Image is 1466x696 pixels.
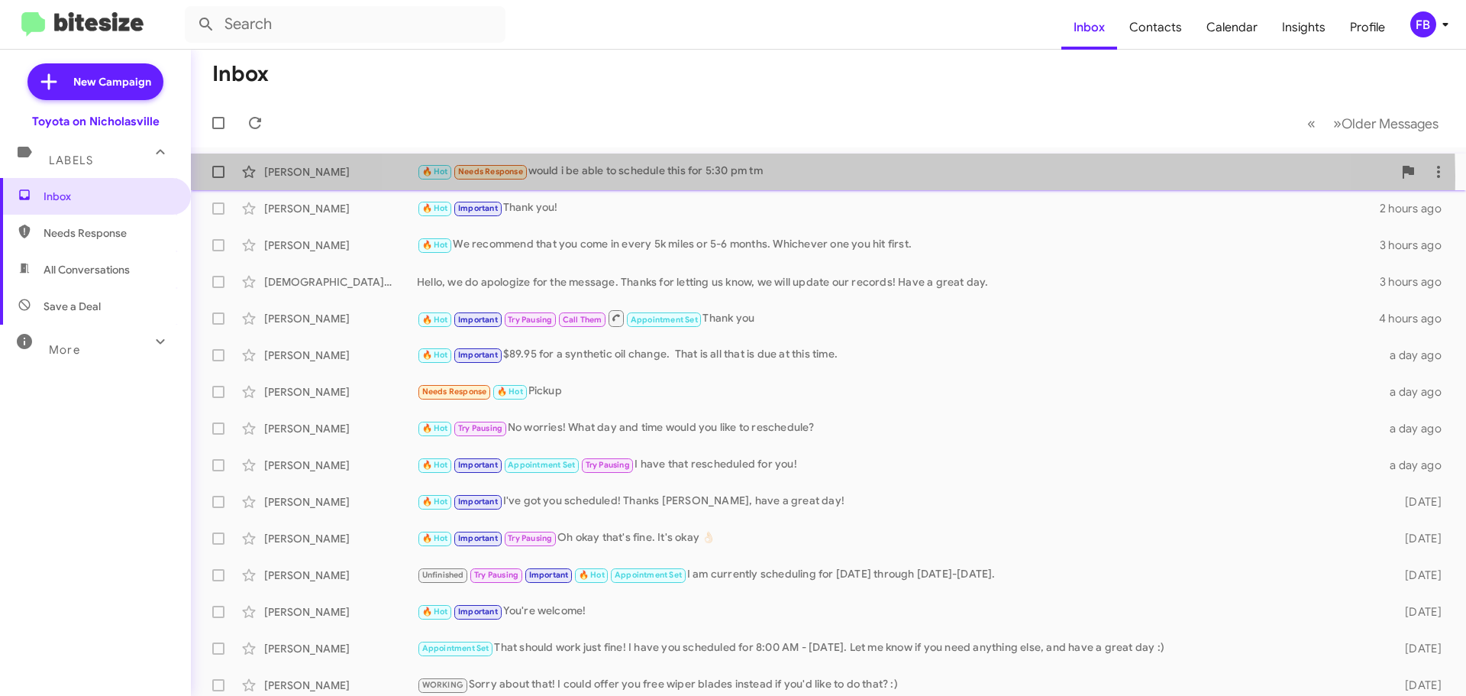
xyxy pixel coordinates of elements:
[27,63,163,100] a: New Campaign
[417,419,1380,437] div: No worries! What day and time would you like to reschedule?
[1397,11,1449,37] button: FB
[1380,348,1454,363] div: a day ago
[1380,384,1454,400] div: a day ago
[44,299,101,314] span: Save a Deal
[1380,531,1454,546] div: [DATE]
[264,641,417,656] div: [PERSON_NAME]
[44,189,173,204] span: Inbox
[44,262,130,277] span: All Conversations
[1298,108,1325,139] button: Previous
[264,458,417,473] div: [PERSON_NAME]
[422,533,448,543] span: 🔥 Hot
[422,167,448,176] span: 🔥 Hot
[264,238,417,253] div: [PERSON_NAME]
[579,570,605,580] span: 🔥 Hot
[1342,115,1439,132] span: Older Messages
[417,309,1379,328] div: Thank you
[458,167,523,176] span: Needs Response
[458,607,498,617] span: Important
[458,533,498,543] span: Important
[1380,494,1454,510] div: [DATE]
[1380,274,1454,290] div: 3 hours ago
[458,497,498,507] span: Important
[1061,5,1117,50] a: Inbox
[1333,114,1342,133] span: »
[417,236,1380,254] div: We recommend that you come in every 5k miles or 5-6 months. Whichever one you hit first.
[264,421,417,436] div: [PERSON_NAME]
[615,570,682,580] span: Appointment Set
[1380,421,1454,436] div: a day ago
[458,423,502,433] span: Try Pausing
[458,315,498,325] span: Important
[44,225,173,241] span: Needs Response
[474,570,518,580] span: Try Pausing
[73,74,151,89] span: New Campaign
[417,566,1380,584] div: I am currently scheduling for [DATE] through [DATE]-[DATE].
[264,384,417,400] div: [PERSON_NAME]
[1380,458,1454,473] div: a day ago
[49,343,80,357] span: More
[422,423,448,433] span: 🔥 Hot
[264,678,417,693] div: [PERSON_NAME]
[1117,5,1194,50] a: Contacts
[422,570,464,580] span: Unfinished
[1270,5,1338,50] a: Insights
[1380,568,1454,583] div: [DATE]
[563,315,602,325] span: Call Them
[422,680,463,690] span: WORKING
[1324,108,1448,139] button: Next
[1338,5,1397,50] a: Profile
[417,163,1393,180] div: would i be able to schedule this for 5:30 pm tm
[49,154,93,167] span: Labels
[417,199,1380,217] div: Thank you!
[264,348,417,363] div: [PERSON_NAME]
[529,570,569,580] span: Important
[264,201,417,216] div: [PERSON_NAME]
[422,387,487,397] span: Needs Response
[1307,114,1316,133] span: «
[422,607,448,617] span: 🔥 Hot
[422,350,448,360] span: 🔥 Hot
[422,240,448,250] span: 🔥 Hot
[264,494,417,510] div: [PERSON_NAME]
[422,643,489,653] span: Appointment Set
[264,531,417,546] div: [PERSON_NAME]
[417,493,1380,510] div: I've got you scheduled! Thanks [PERSON_NAME], have a great day!
[417,274,1380,290] div: Hello, we do apologize for the message. Thanks for letting us know, we will update our records! H...
[458,460,498,470] span: Important
[422,497,448,507] span: 🔥 Hot
[417,603,1380,620] div: You're welcome!
[1410,11,1436,37] div: FB
[417,346,1380,364] div: $89.95 for a synthetic oil change. That is all that is due at this time.
[422,460,448,470] span: 🔥 Hot
[497,387,523,397] span: 🔥 Hot
[1380,641,1454,656] div: [DATE]
[1194,5,1270,50] a: Calendar
[185,6,505,43] input: Search
[264,274,417,290] div: [DEMOGRAPHIC_DATA][PERSON_NAME]
[264,311,417,326] div: [PERSON_NAME]
[508,533,552,543] span: Try Pausing
[631,315,698,325] span: Appointment Set
[1380,238,1454,253] div: 3 hours ago
[1299,108,1448,139] nav: Page navigation example
[417,456,1380,474] div: I have that rescheduled for you!
[417,529,1380,547] div: Oh okay that's fine. It's okay 👌🏻
[1380,678,1454,693] div: [DATE]
[417,383,1380,400] div: Pickup
[417,639,1380,657] div: That should work just fine! I have you scheduled for 8:00 AM - [DATE]. Let me know if you need an...
[458,350,498,360] span: Important
[212,62,269,86] h1: Inbox
[264,164,417,180] div: [PERSON_NAME]
[264,604,417,620] div: [PERSON_NAME]
[422,315,448,325] span: 🔥 Hot
[32,114,160,129] div: Toyota on Nicholasville
[417,676,1380,694] div: Sorry about that! I could offer you free wiper blades instead if you'd like to do that? :)
[1380,604,1454,620] div: [DATE]
[1380,201,1454,216] div: 2 hours ago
